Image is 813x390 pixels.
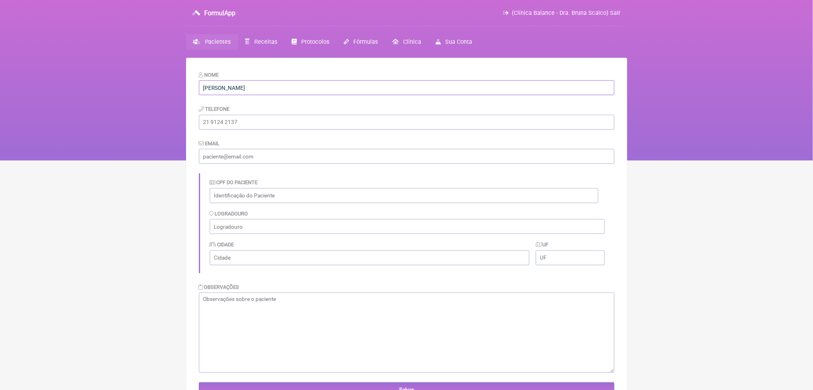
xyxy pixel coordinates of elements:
input: Nome do Paciente [199,80,614,95]
a: Protocolos [284,34,337,50]
span: Protocolos [301,39,329,45]
span: Fórmulas [353,39,378,45]
label: UF [536,242,549,248]
input: paciente@email.com [199,149,614,164]
label: Email [199,140,220,146]
a: Pacientes [186,34,238,50]
a: Fórmulas [337,34,385,50]
label: Cidade [210,242,234,248]
input: 21 9124 2137 [199,115,614,130]
label: Logradouro [210,211,248,217]
input: Identificação do Paciente [210,188,598,203]
input: Cidade [210,250,530,265]
span: Clínica [403,39,421,45]
a: Clínica [385,34,428,50]
label: Nome [199,72,219,78]
input: Logradouro [210,219,605,234]
a: Sua Conta [428,34,479,50]
span: Sua Conta [446,39,472,45]
input: UF [536,250,604,265]
span: Pacientes [205,39,231,45]
a: Receitas [238,34,284,50]
label: CPF do Paciente [210,179,258,185]
a: (Clínica Balance - Dra. Bruna Scalco) Sair [503,10,620,16]
span: Receitas [254,39,277,45]
h3: FormulApp [204,9,235,17]
span: (Clínica Balance - Dra. Bruna Scalco) Sair [512,10,621,16]
label: Telefone [199,106,230,112]
label: Observações [199,284,239,290]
